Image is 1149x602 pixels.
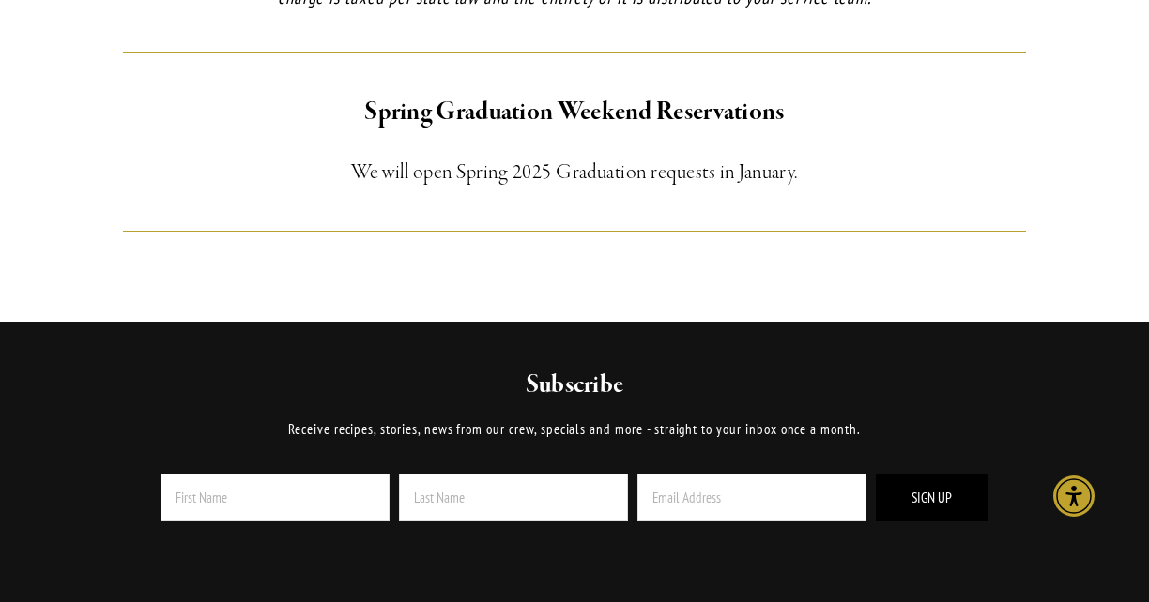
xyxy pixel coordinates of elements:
[912,489,952,506] span: Sign Up
[399,474,628,521] input: Last Name
[161,474,390,521] input: First Name
[364,96,784,128] strong: Spring Graduation Weekend Reservations
[191,369,958,402] h2: Subscribe
[191,418,958,441] p: Receive recipes, stories, news from our crew, specials and more - straight to your inbox once a m...
[876,474,988,521] button: Sign Up
[637,474,866,521] input: Email Address
[1053,475,1095,517] div: Accessibility Menu
[123,156,1026,189] h3: We will open Spring 2025 Graduation requests in January.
